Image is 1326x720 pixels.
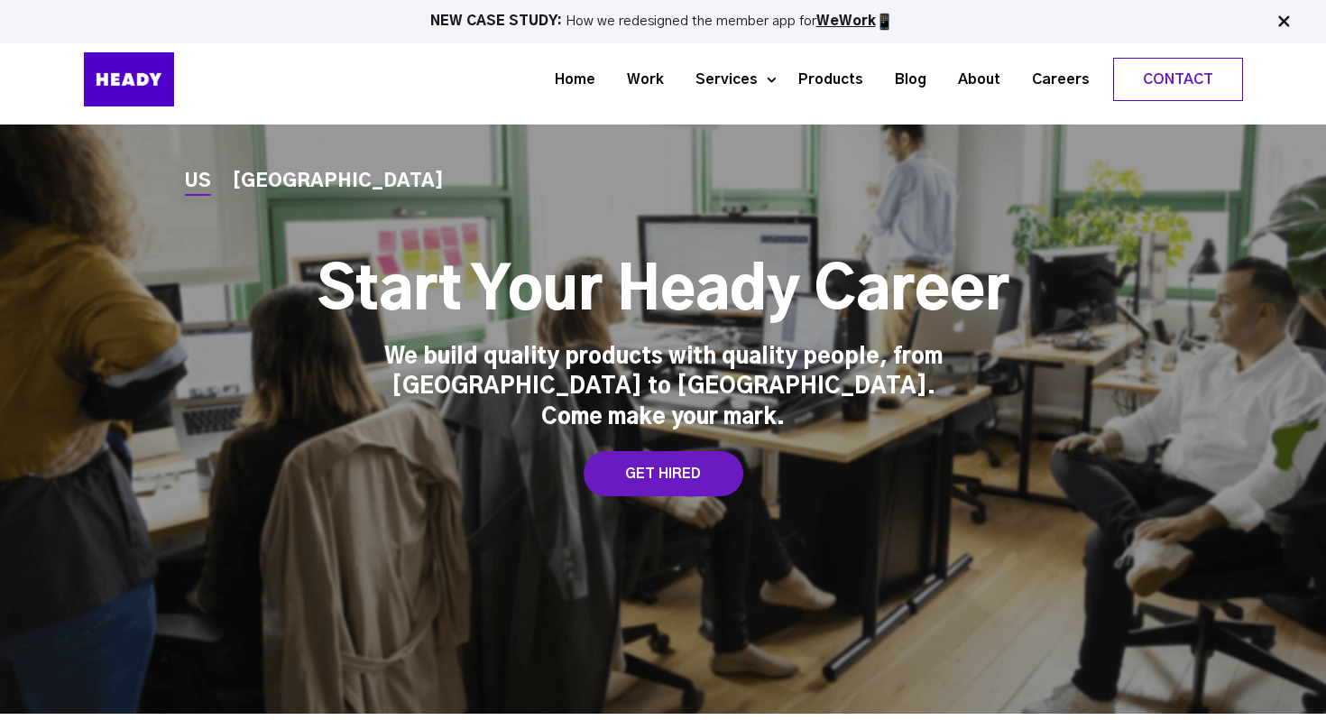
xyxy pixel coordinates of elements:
[219,58,1243,101] div: Navigation Menu
[185,172,211,191] a: US
[8,13,1318,31] p: How we redesigned the member app for
[816,14,876,28] a: WeWork
[233,172,444,191] a: [GEOGRAPHIC_DATA]
[1009,63,1099,97] a: Careers
[1114,59,1242,100] a: Contact
[532,63,604,97] a: Home
[318,256,1009,328] h1: Start Your Heady Career
[430,14,566,28] strong: NEW CASE STUDY:
[776,63,872,97] a: Products
[673,63,767,97] a: Services
[876,13,894,31] img: app emoji
[84,52,174,106] img: Heady_Logo_Web-01 (1)
[584,451,743,496] a: GET HIRED
[935,63,1009,97] a: About
[872,63,935,97] a: Blog
[383,343,943,434] div: We build quality products with quality people, from [GEOGRAPHIC_DATA] to [GEOGRAPHIC_DATA]. Come ...
[604,63,673,97] a: Work
[1275,13,1293,31] img: Close Bar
